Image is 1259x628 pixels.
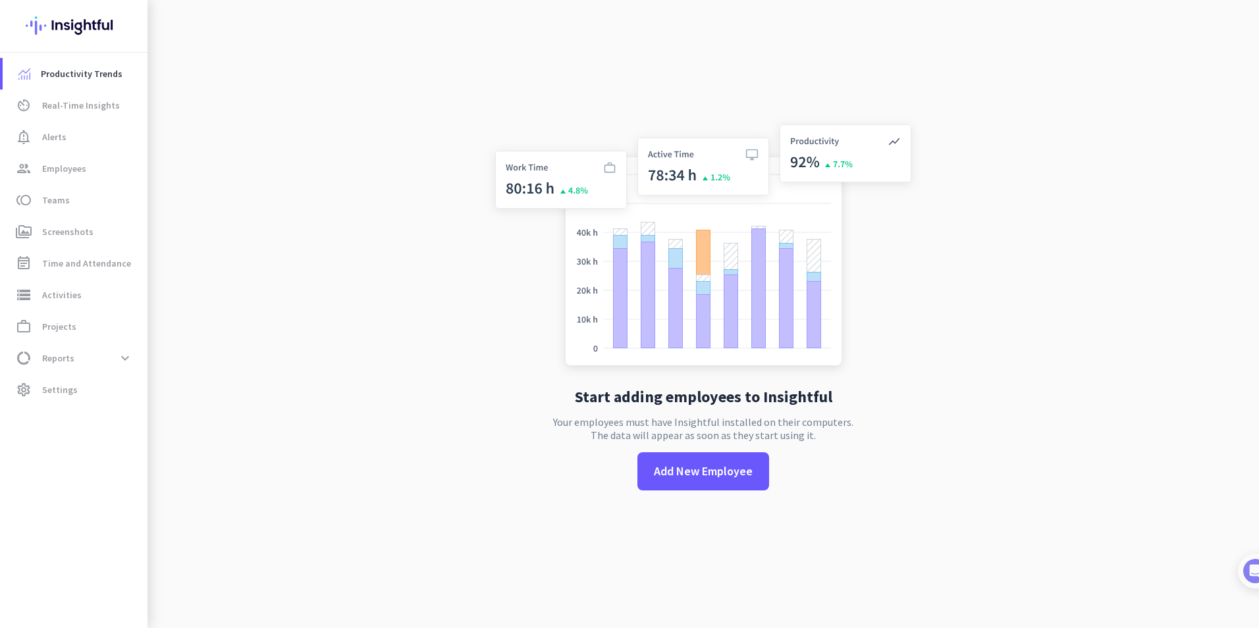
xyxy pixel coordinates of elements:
i: notification_important [16,129,32,145]
span: Alerts [42,129,67,145]
a: tollTeams [3,184,147,216]
i: data_usage [16,350,32,366]
i: settings [16,382,32,398]
i: av_timer [16,97,32,113]
i: perm_media [16,224,32,240]
a: storageActivities [3,279,147,311]
a: settingsSettings [3,374,147,406]
span: Screenshots [42,224,94,240]
span: Employees [42,161,86,176]
i: storage [16,287,32,303]
i: group [16,161,32,176]
img: menu-item [18,68,30,80]
button: Add New Employee [637,452,769,490]
span: Time and Attendance [42,255,131,271]
i: event_note [16,255,32,271]
span: Reports [42,350,74,366]
span: Real-Time Insights [42,97,120,113]
a: menu-itemProductivity Trends [3,58,147,90]
span: Teams [42,192,70,208]
a: perm_mediaScreenshots [3,216,147,248]
a: av_timerReal-Time Insights [3,90,147,121]
button: expand_more [113,346,137,370]
span: Add New Employee [654,463,753,480]
span: Activities [42,287,82,303]
a: data_usageReportsexpand_more [3,342,147,374]
a: groupEmployees [3,153,147,184]
i: work_outline [16,319,32,334]
p: Your employees must have Insightful installed on their computers. The data will appear as soon as... [553,415,853,442]
a: work_outlineProjects [3,311,147,342]
a: notification_importantAlerts [3,121,147,153]
a: event_noteTime and Attendance [3,248,147,279]
h2: Start adding employees to Insightful [575,389,832,405]
span: Settings [42,382,78,398]
span: Projects [42,319,76,334]
img: no-search-results [485,117,921,379]
span: Productivity Trends [41,66,122,82]
i: toll [16,192,32,208]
